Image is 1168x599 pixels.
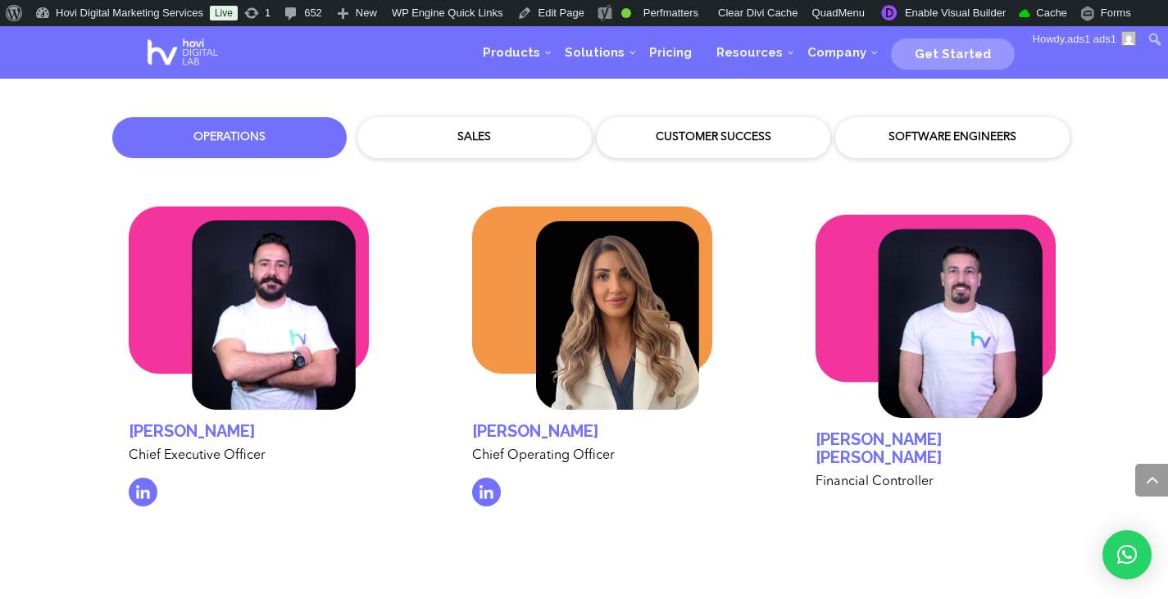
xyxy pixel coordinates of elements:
div: Operations [125,129,334,146]
span: Solutions [565,45,625,60]
span: Resources [716,45,783,60]
a: Howdy, [1027,26,1143,52]
div: Sales [370,129,579,146]
span: Get Started [915,47,991,61]
span: ads1 ads1 [1067,33,1116,45]
a: Solutions [552,28,637,77]
a: Get Started [891,40,1015,65]
a: Live [210,6,238,20]
span: Products [483,45,540,60]
div: Good [621,8,631,18]
a: Company [795,28,879,77]
a: Products [470,28,552,77]
div: Software Engineers [848,129,1057,146]
span: Pricing [649,45,692,60]
span: Company [807,45,866,60]
div: Customer Success [609,129,819,146]
a: Pricing [637,28,704,77]
a: Resources [704,28,795,77]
